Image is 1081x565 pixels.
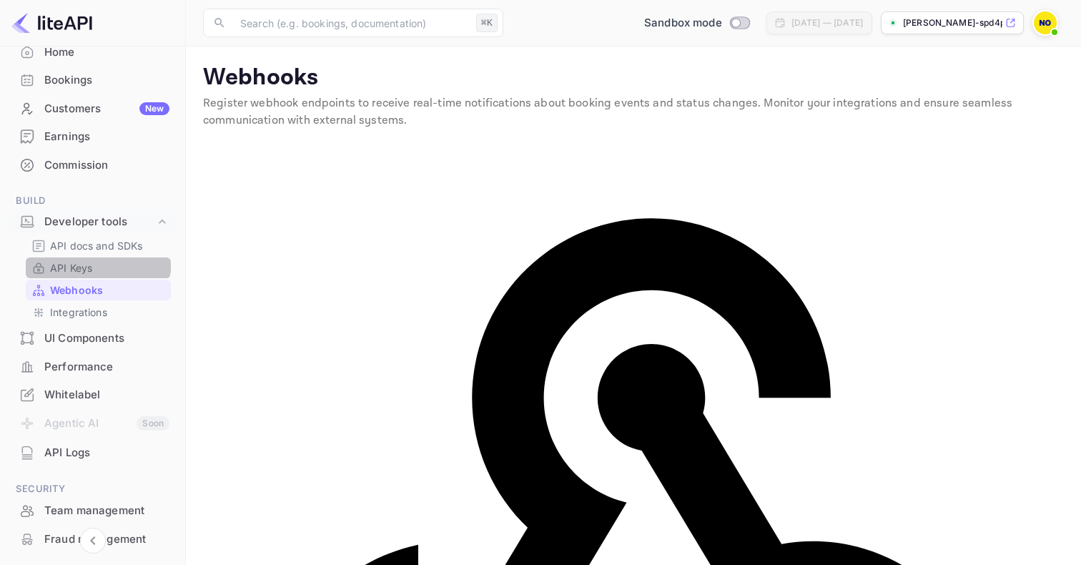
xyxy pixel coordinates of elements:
[9,325,177,353] div: UI Components
[11,11,92,34] img: LiteAPI logo
[203,95,1064,129] p: Register webhook endpoints to receive real-time notifications about booking events and status cha...
[232,9,470,37] input: Search (e.g. bookings, documentation)
[9,439,177,466] a: API Logs
[139,102,169,115] div: New
[31,260,165,275] a: API Keys
[31,305,165,320] a: Integrations
[644,15,722,31] span: Sandbox mode
[903,16,1002,29] p: [PERSON_NAME]-spd4p.n...
[9,39,177,65] a: Home
[9,152,177,178] a: Commission
[44,44,169,61] div: Home
[44,503,169,519] div: Team management
[50,282,103,298] p: Webhooks
[44,129,169,145] div: Earnings
[9,95,177,122] a: CustomersNew
[9,67,177,94] div: Bookings
[44,330,169,347] div: UI Components
[50,260,92,275] p: API Keys
[9,381,177,408] a: Whitelabel
[9,353,177,380] a: Performance
[44,214,155,230] div: Developer tools
[9,39,177,67] div: Home
[9,123,177,149] a: Earnings
[50,238,143,253] p: API docs and SDKs
[9,210,177,235] div: Developer tools
[9,381,177,409] div: Whitelabel
[80,528,106,554] button: Collapse navigation
[26,280,171,300] div: Webhooks
[203,64,1064,92] p: Webhooks
[44,387,169,403] div: Whitelabel
[44,157,169,174] div: Commission
[9,497,177,525] div: Team management
[44,445,169,461] div: API Logs
[9,481,177,497] span: Security
[9,152,177,180] div: Commission
[26,302,171,323] div: Integrations
[26,235,171,256] div: API docs and SDKs
[9,353,177,381] div: Performance
[9,526,177,554] div: Fraud management
[9,193,177,209] span: Build
[9,67,177,93] a: Bookings
[50,305,107,320] p: Integrations
[9,439,177,467] div: API Logs
[9,95,177,123] div: CustomersNew
[44,531,169,548] div: Fraud management
[44,72,169,89] div: Bookings
[31,238,165,253] a: API docs and SDKs
[44,101,169,117] div: Customers
[476,14,498,32] div: ⌘K
[638,15,755,31] div: Switch to Production mode
[1034,11,1057,34] img: Nils Osterberg
[9,526,177,552] a: Fraud management
[9,497,177,524] a: Team management
[791,16,863,29] div: [DATE] — [DATE]
[44,359,169,375] div: Performance
[9,325,177,351] a: UI Components
[9,123,177,151] div: Earnings
[31,282,165,298] a: Webhooks
[26,257,171,278] div: API Keys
